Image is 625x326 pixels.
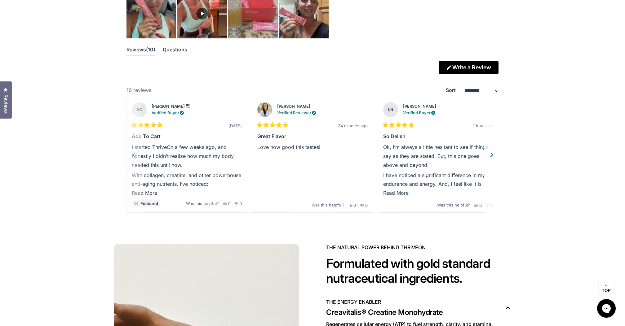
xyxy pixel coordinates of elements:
button: 0 [474,203,481,207]
div: So delish [383,133,493,141]
span: Creavitalis® Creatine Monohydrate [326,307,443,317]
button: Read More [383,189,493,198]
strong: AC [132,102,147,117]
strong: [PERSON_NAME] [152,104,185,109]
label: Sort [446,87,456,93]
strong: [PERSON_NAME] [277,104,310,109]
button: 0 [223,202,230,206]
button: 0 [348,203,356,207]
div: Great flavor [257,133,367,141]
span: Was this helpful? [437,202,470,207]
span: Read More [132,190,157,196]
button: THE ENERGY ENABLER Creavitalis® Creatine Monohydrate [326,298,511,320]
div: Review Carousel [126,97,499,213]
iframe: Gorgias live chat messenger [594,297,619,320]
span: 34 minutes ago [338,123,368,128]
div: Verified Buyer [152,110,190,116]
img: Flag of United States [186,104,190,108]
div: Verified Reviewer [277,110,316,116]
strong: LN [383,102,398,117]
p: I have noticed a significant difference in my endurance and energy. And, I feel like it is helpin... [383,171,493,206]
li: Slide 2 [250,97,375,213]
span: [DATE] [228,123,242,128]
span: The NATURAL POWER BEHIND THRIVEON [326,244,511,251]
p: Love how good this tastes! [257,143,367,152]
button: 0 [234,202,242,206]
button: Questions [163,46,187,56]
div: Verified Buyer [403,110,436,116]
button: Reviews [126,46,155,56]
li: Slide 1 [124,97,250,213]
span: Was this helpful? [312,202,344,207]
span: Was this helpful? [186,201,219,206]
p: Ok, I’m always a little hesitant to see if things say as they are stated. But, this one goes abov... [383,143,493,169]
a: Write a Review [439,61,499,74]
div: from United States [186,104,190,108]
strong: [PERSON_NAME] [403,104,436,109]
span: 1 hour ago [473,123,493,128]
span: Reviews [2,94,10,114]
img: Profile picture for Jesika [257,102,272,117]
span: 10 [146,46,155,54]
p: With collagen, creatine, and other powerhouse anti-aging nutrients, I’ve noticed: [132,171,242,189]
button: 0 [360,203,367,207]
p: I started ThriveOn a few weeks ago, and honestly I didn’t realize how much my body needed this un... [132,143,242,169]
div: Add to cart [132,133,242,141]
div: 10 reviews [126,86,151,94]
button: Next [484,97,499,213]
h2: Formulated with gold standard nutraceutical ingredients. [326,256,511,286]
li: Slide 3 [375,97,501,213]
span: Read More [383,190,409,196]
span: Featured [140,202,158,206]
button: Read More [132,189,242,198]
span: THE ENERGY ENABLER [326,298,381,306]
span: Top [602,288,611,293]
